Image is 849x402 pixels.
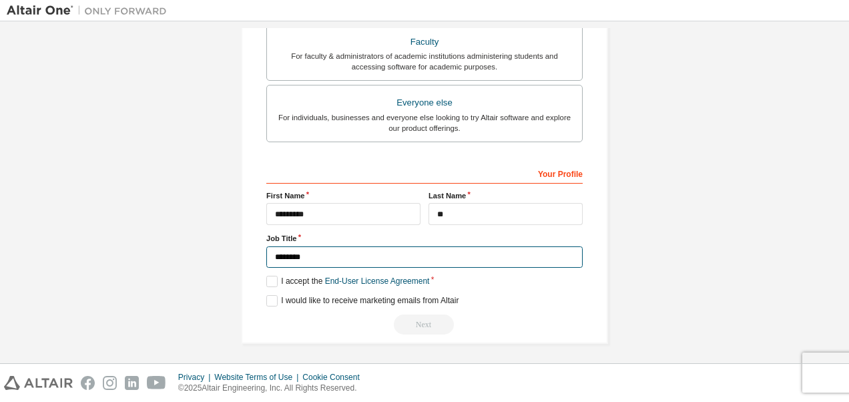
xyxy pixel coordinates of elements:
p: © 2025 Altair Engineering, Inc. All Rights Reserved. [178,383,368,394]
img: Altair One [7,4,174,17]
div: Faculty [275,33,574,51]
label: Last Name [429,190,583,201]
div: For individuals, businesses and everyone else looking to try Altair software and explore our prod... [275,112,574,134]
label: Job Title [266,233,583,244]
label: First Name [266,190,420,201]
div: For faculty & administrators of academic institutions administering students and accessing softwa... [275,51,574,72]
img: linkedin.svg [125,376,139,390]
img: facebook.svg [81,376,95,390]
div: Privacy [178,372,214,383]
img: youtube.svg [147,376,166,390]
div: Everyone else [275,93,574,112]
label: I accept the [266,276,429,287]
div: Read and acccept EULA to continue [266,315,583,335]
label: I would like to receive marketing emails from Altair [266,295,459,307]
div: Your Profile [266,162,583,184]
img: instagram.svg [103,376,117,390]
div: Cookie Consent [302,372,367,383]
a: End-User License Agreement [325,276,430,286]
div: Website Terms of Use [214,372,302,383]
img: altair_logo.svg [4,376,73,390]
